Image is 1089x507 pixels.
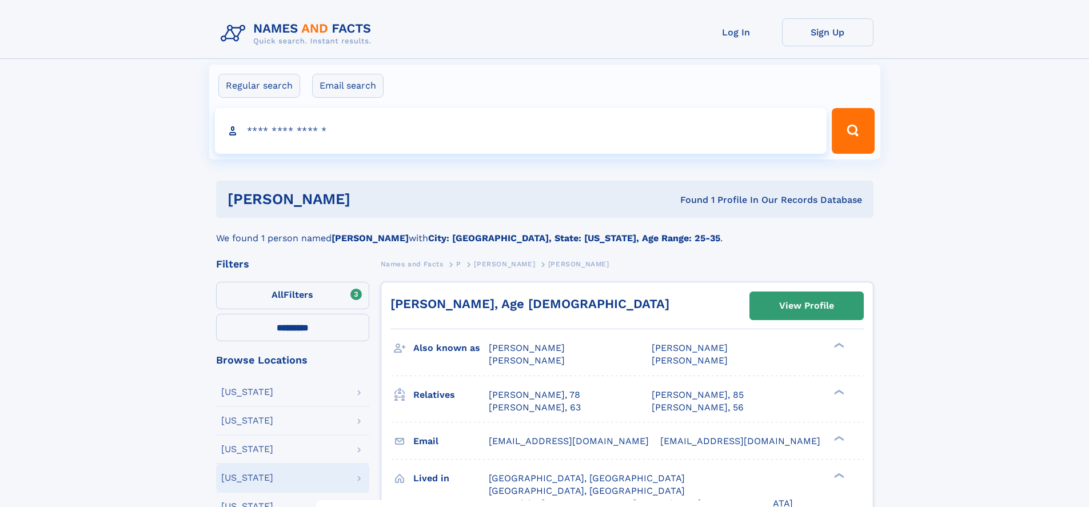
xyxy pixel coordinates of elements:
[489,342,565,353] span: [PERSON_NAME]
[489,401,581,414] a: [PERSON_NAME], 63
[221,416,273,425] div: [US_STATE]
[782,18,873,46] a: Sign Up
[750,292,863,320] a: View Profile
[489,389,580,401] a: [PERSON_NAME], 78
[489,355,565,366] span: [PERSON_NAME]
[413,432,489,451] h3: Email
[428,233,720,243] b: City: [GEOGRAPHIC_DATA], State: [US_STATE], Age Range: 25-35
[474,260,535,268] span: [PERSON_NAME]
[312,74,384,98] label: Email search
[515,194,862,206] div: Found 1 Profile In Our Records Database
[691,18,782,46] a: Log In
[413,469,489,488] h3: Lived in
[474,257,535,271] a: [PERSON_NAME]
[216,18,381,49] img: Logo Names and Facts
[652,355,728,366] span: [PERSON_NAME]
[413,338,489,358] h3: Also known as
[221,445,273,454] div: [US_STATE]
[652,389,744,401] a: [PERSON_NAME], 85
[215,108,827,154] input: search input
[272,289,284,300] span: All
[216,259,369,269] div: Filters
[489,473,685,484] span: [GEOGRAPHIC_DATA], [GEOGRAPHIC_DATA]
[228,192,516,206] h1: [PERSON_NAME]
[779,293,834,319] div: View Profile
[660,436,820,446] span: [EMAIL_ADDRESS][DOMAIN_NAME]
[831,434,845,442] div: ❯
[456,257,461,271] a: P
[381,257,444,271] a: Names and Facts
[489,436,649,446] span: [EMAIL_ADDRESS][DOMAIN_NAME]
[652,401,744,414] a: [PERSON_NAME], 56
[218,74,300,98] label: Regular search
[221,388,273,397] div: [US_STATE]
[831,342,845,349] div: ❯
[652,342,728,353] span: [PERSON_NAME]
[390,297,669,311] a: [PERSON_NAME], Age [DEMOGRAPHIC_DATA]
[831,388,845,396] div: ❯
[332,233,409,243] b: [PERSON_NAME]
[832,108,874,154] button: Search Button
[413,385,489,405] h3: Relatives
[489,485,685,496] span: [GEOGRAPHIC_DATA], [GEOGRAPHIC_DATA]
[216,355,369,365] div: Browse Locations
[831,472,845,479] div: ❯
[216,218,873,245] div: We found 1 person named with .
[548,260,609,268] span: [PERSON_NAME]
[216,282,369,309] label: Filters
[456,260,461,268] span: P
[221,473,273,482] div: [US_STATE]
